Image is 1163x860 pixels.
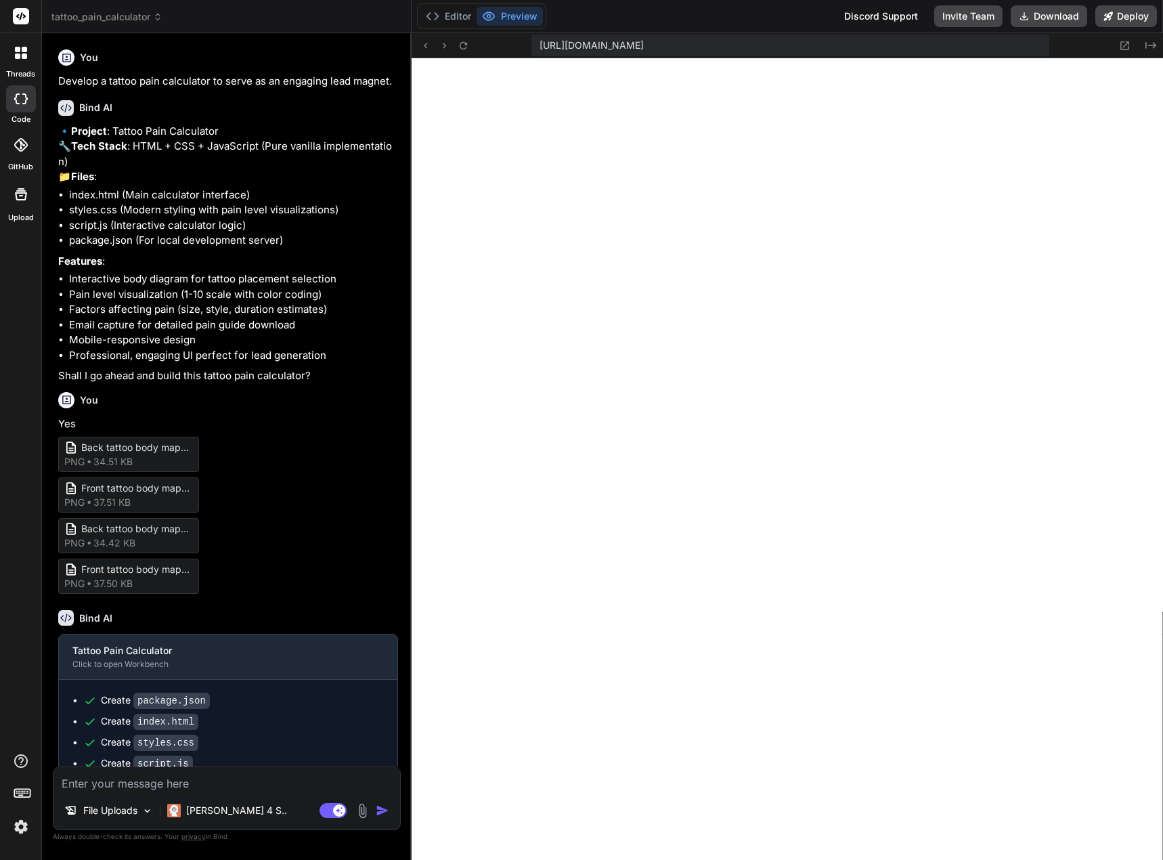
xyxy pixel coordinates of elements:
span: 34.51 KB [93,455,133,469]
strong: Project [71,125,107,137]
li: Mobile-responsive design [69,332,398,348]
span: png [64,577,85,590]
img: settings [9,815,32,838]
h6: Bind AI [79,101,112,114]
div: Click to open Workbench [72,659,362,670]
span: 34.42 KB [93,536,135,550]
div: Create [101,756,193,771]
label: code [12,114,30,125]
h6: You [80,393,98,407]
li: index.html (Main calculator interface) [69,188,398,203]
span: privacy [181,832,206,840]
button: Deploy [1095,5,1157,27]
div: Create [101,693,210,708]
span: png [64,455,85,469]
p: Always double-check its answers. Your in Bind [53,830,401,843]
img: Claude 4 Sonnet [167,804,181,817]
h6: You [80,51,98,64]
img: Pick Models [141,805,153,817]
button: Editor [420,7,477,26]
strong: Tech Stack [71,139,127,152]
div: Create [101,735,198,750]
span: Front tattoo body map [DEMOGRAPHIC_DATA] [81,563,190,577]
li: Email capture for detailed pain guide download [69,318,398,333]
li: styles.css (Modern styling with pain level visualizations) [69,202,398,218]
span: Front tattoo body map [DEMOGRAPHIC_DATA] [81,481,190,496]
li: Professional, engaging UI perfect for lead generation [69,348,398,364]
div: Discord Support [836,5,926,27]
p: 🔹 : Tattoo Pain Calculator 🔧 : HTML + CSS + JavaScript (Pure vanilla implementation) 📁 : [58,124,398,185]
p: Shall I go ahead and build this tattoo pain calculator? [58,368,398,384]
p: Yes [58,416,398,432]
span: 37.50 KB [93,577,133,590]
p: File Uploads [83,804,137,817]
label: GitHub [8,161,33,173]
p: [PERSON_NAME] 4 S.. [186,804,287,817]
img: attachment [355,803,370,819]
li: Interactive body diagram for tattoo placement selection [69,272,398,287]
div: Tattoo Pain Calculator [72,644,362,658]
code: package.json [133,693,210,709]
span: tattoo_pain_calculator [51,10,162,24]
button: Tattoo Pain CalculatorClick to open Workbench [59,635,376,679]
strong: Files [71,170,94,183]
strong: Features [58,255,102,267]
p: : [58,254,398,270]
li: package.json (For local development server) [69,233,398,249]
li: script.js (Interactive calculator logic) [69,218,398,234]
label: Upload [8,212,34,223]
li: Pain level visualization (1-10 scale with color coding) [69,287,398,303]
code: index.html [133,714,198,730]
button: Download [1011,5,1087,27]
p: Develop a tattoo pain calculator to serve as an engaging lead magnet. [58,74,398,89]
span: [URL][DOMAIN_NAME] [540,39,644,52]
span: Back tattoo body map [DEMOGRAPHIC_DATA] [81,441,190,455]
li: Factors affecting pain (size, style, duration estimates) [69,302,398,318]
iframe: Preview [412,58,1163,860]
code: script.js [133,756,193,772]
label: threads [6,68,35,80]
h6: Bind AI [79,611,112,625]
img: icon [376,804,389,817]
button: Preview [477,7,543,26]
button: Invite Team [934,5,1003,27]
span: png [64,496,85,509]
code: styles.css [133,735,198,751]
div: Create [101,714,198,729]
span: png [64,536,85,550]
span: Back tattoo body map [DEMOGRAPHIC_DATA] [81,522,190,536]
span: 37.51 KB [93,496,131,509]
